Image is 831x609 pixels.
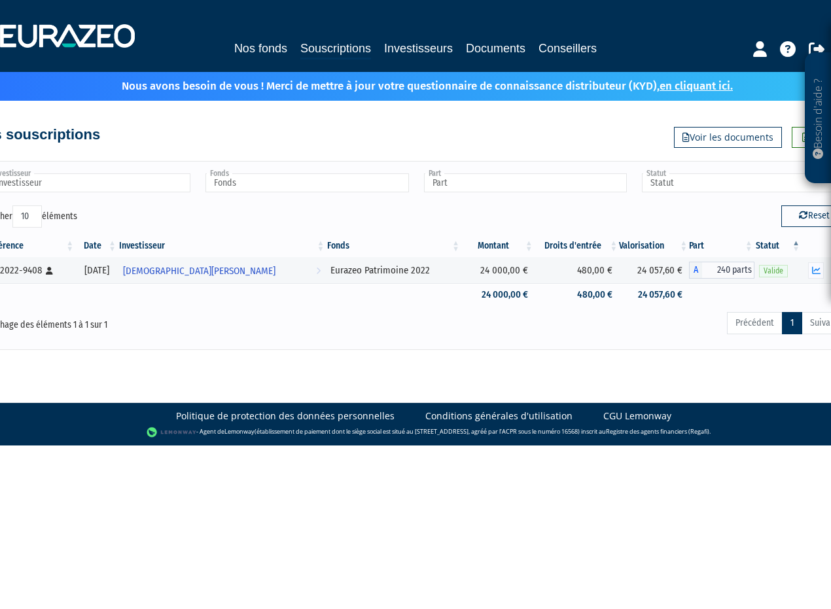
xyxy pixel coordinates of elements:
[224,427,255,436] a: Lemonway
[75,235,118,257] th: Date: activer pour trier la colonne par ordre croissant
[147,426,197,439] img: logo-lemonway.png
[316,259,321,283] i: Voir l'investisseur
[118,257,326,283] a: [DEMOGRAPHIC_DATA][PERSON_NAME]
[425,409,573,423] a: Conditions générales d'utilisation
[300,39,371,60] a: Souscriptions
[46,267,53,275] i: [Français] Personne physique
[123,259,275,283] span: [DEMOGRAPHIC_DATA][PERSON_NAME]
[80,264,113,277] div: [DATE]
[603,409,671,423] a: CGU Lemonway
[330,264,457,277] div: Eurazeo Patrimoine 2022
[535,283,619,306] td: 480,00 €
[619,283,689,306] td: 24 057,60 €
[461,235,535,257] th: Montant: activer pour trier la colonne par ordre croissant
[689,235,754,257] th: Part: activer pour trier la colonne par ordre croissant
[674,127,782,148] a: Voir les documents
[689,262,754,279] div: A - Eurazeo Patrimoine 2022
[84,75,733,94] p: Nous avons besoin de vous ! Merci de mettre à jour votre questionnaire de connaissance distribute...
[234,39,287,58] a: Nos fonds
[461,257,535,283] td: 24 000,00 €
[466,39,525,58] a: Documents
[539,39,597,58] a: Conseillers
[384,39,453,58] a: Investisseurs
[176,409,395,423] a: Politique de protection des données personnelles
[326,235,461,257] th: Fonds: activer pour trier la colonne par ordre croissant
[782,312,802,334] a: 1
[702,262,754,279] span: 240 parts
[754,235,802,257] th: Statut : activer pour trier la colonne par ordre d&eacute;croissant
[619,257,689,283] td: 24 057,60 €
[535,235,619,257] th: Droits d'entrée: activer pour trier la colonne par ordre croissant
[13,426,818,439] div: - Agent de (établissement de paiement dont le siège social est situé au [STREET_ADDRESS], agréé p...
[689,262,702,279] span: A
[660,79,733,93] a: en cliquant ici.
[619,235,689,257] th: Valorisation: activer pour trier la colonne par ordre croissant
[759,265,788,277] span: Valide
[12,205,42,228] select: Afficheréléments
[811,60,826,177] p: Besoin d'aide ?
[535,257,619,283] td: 480,00 €
[606,427,709,436] a: Registre des agents financiers (Regafi)
[118,235,326,257] th: Investisseur: activer pour trier la colonne par ordre croissant
[461,283,535,306] td: 24 000,00 €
